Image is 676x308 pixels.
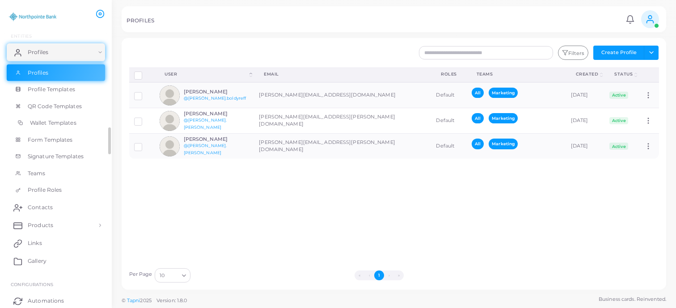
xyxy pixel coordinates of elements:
span: © [122,297,187,304]
a: Teams [7,165,105,182]
span: Gallery [28,257,46,265]
img: avatar [160,85,180,105]
a: Profile Templates [7,81,105,98]
span: Signature Templates [28,152,84,160]
td: [DATE] [566,108,605,134]
a: Profiles [7,43,105,61]
a: Contacts [7,198,105,216]
h6: [PERSON_NAME] [184,89,249,95]
span: Profile Templates [28,85,75,93]
img: avatar [160,136,180,156]
th: Action [639,68,659,82]
span: Profile Roles [28,186,62,194]
span: Active [609,92,628,99]
span: QR Code Templates [28,102,82,110]
a: Tapni [127,297,140,304]
div: Created [576,71,599,77]
span: All [472,139,484,149]
h6: [PERSON_NAME] [184,111,249,117]
div: User [165,71,248,77]
td: Default [431,82,467,108]
div: Search for option [155,268,190,283]
span: Products [28,221,53,229]
a: Signature Templates [7,148,105,165]
td: Default [431,108,467,134]
div: Email [264,71,421,77]
span: Active [609,117,628,124]
span: Form Templates [28,136,73,144]
span: Wallet Templates [30,119,76,127]
span: All [472,88,484,98]
span: Contacts [28,203,53,211]
span: 10 [160,271,165,280]
span: 2025 [140,297,151,304]
a: Products [7,216,105,234]
a: Links [7,234,105,252]
td: [DATE] [566,134,605,159]
td: [PERSON_NAME][EMAIL_ADDRESS][PERSON_NAME][DOMAIN_NAME] [254,108,431,134]
button: Create Profile [593,46,644,60]
a: @[PERSON_NAME].[PERSON_NAME] [184,143,227,155]
h6: [PERSON_NAME] [184,136,249,142]
span: Marketing [489,139,518,149]
th: Row-selection [129,68,155,82]
td: Default [431,134,467,159]
span: Active [609,143,628,150]
span: Marketing [489,113,518,123]
img: avatar [160,111,180,131]
img: logo [8,8,58,25]
a: @[PERSON_NAME].boldyreff [184,96,246,101]
button: Go to page 1 [374,270,384,280]
div: Roles [441,71,457,77]
span: Business cards. Reinvented. [599,295,666,303]
input: Search for option [165,270,178,280]
ul: Pagination [193,270,566,280]
span: Profiles [28,48,48,56]
span: Configurations [11,282,53,287]
span: Links [28,239,42,247]
span: Profiles [28,69,48,77]
a: Gallery [7,252,105,270]
td: [DATE] [566,82,605,108]
td: [PERSON_NAME][EMAIL_ADDRESS][PERSON_NAME][DOMAIN_NAME] [254,134,431,159]
span: ENTITIES [11,33,32,38]
span: Teams [28,169,46,177]
span: Automations [28,297,64,305]
span: Marketing [489,88,518,98]
td: [PERSON_NAME][EMAIL_ADDRESS][DOMAIN_NAME] [254,82,431,108]
a: Form Templates [7,131,105,148]
button: Filters [558,46,588,60]
a: QR Code Templates [7,98,105,115]
span: All [472,113,484,123]
h5: PROFILES [127,17,154,24]
a: Profiles [7,64,105,81]
a: Wallet Templates [7,114,105,131]
span: Version: 1.8.0 [156,297,187,304]
div: Status [614,71,633,77]
label: Per Page [129,271,152,278]
a: @[PERSON_NAME].[PERSON_NAME] [184,118,227,130]
div: Teams [477,71,556,77]
a: Profile Roles [7,181,105,198]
